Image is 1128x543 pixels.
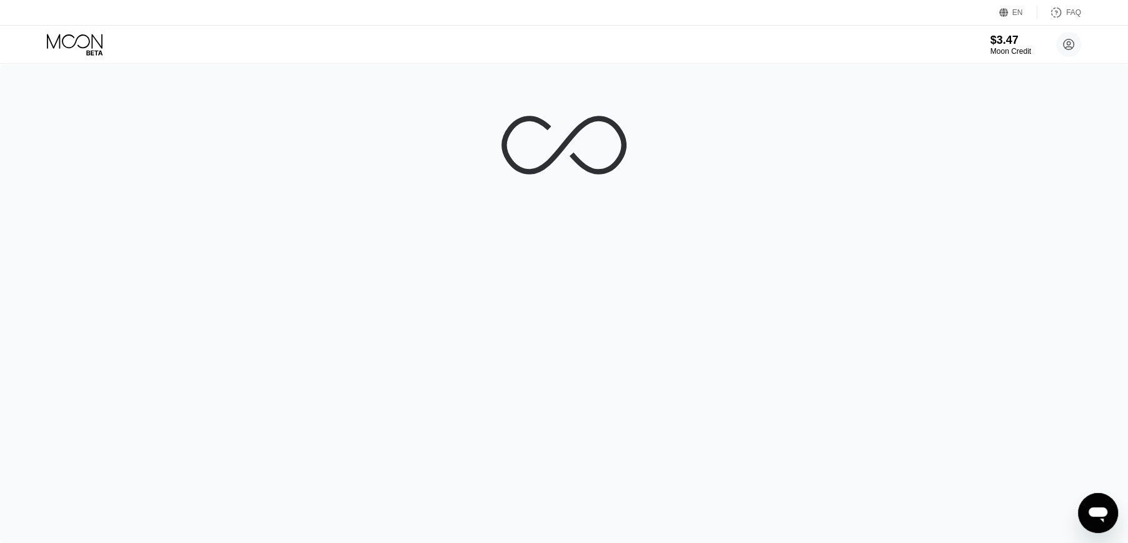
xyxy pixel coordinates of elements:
[1066,8,1081,17] div: FAQ
[990,34,1031,56] div: $3.47Moon Credit
[999,6,1037,19] div: EN
[1012,8,1023,17] div: EN
[990,34,1031,47] div: $3.47
[1037,6,1081,19] div: FAQ
[990,47,1031,56] div: Moon Credit
[1078,493,1118,533] iframe: Mesajlaşma penceresini başlatma düğmesi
